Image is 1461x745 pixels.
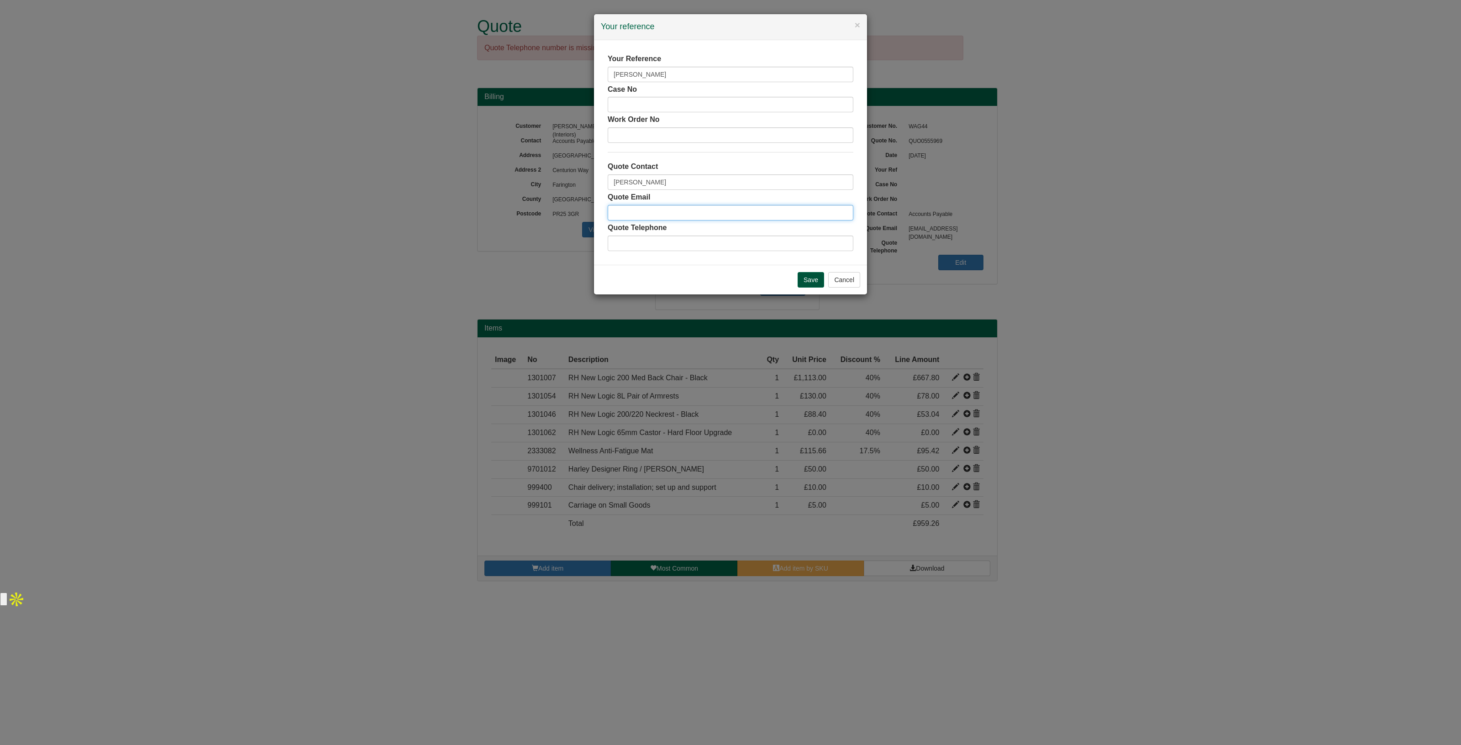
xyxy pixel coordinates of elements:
[855,20,860,30] button: ×
[601,21,860,33] h4: Your reference
[608,162,658,172] label: Quote Contact
[608,84,637,95] label: Case No
[608,223,667,233] label: Quote Telephone
[798,272,824,288] input: Save
[7,590,26,609] img: Apollo
[608,192,650,203] label: Quote Email
[608,115,660,125] label: Work Order No
[828,272,860,288] button: Cancel
[608,54,661,64] label: Your Reference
